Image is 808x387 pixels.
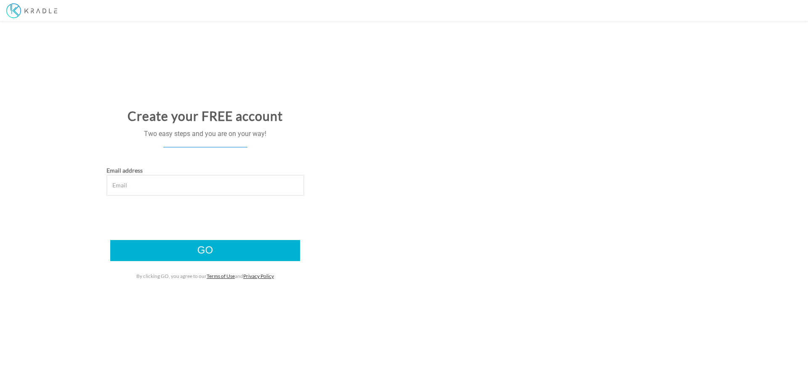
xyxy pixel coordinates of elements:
[207,273,235,279] a: Terms of Use
[6,109,404,123] h2: Create your FREE account
[106,166,143,175] label: Email address
[110,240,300,261] input: Go
[136,272,274,280] label: By clicking GO, you agree to our and
[6,129,404,139] p: Two easy steps and you are on your way!
[6,3,57,18] img: Kradle
[106,175,304,196] input: Email
[243,273,274,279] a: Privacy Policy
